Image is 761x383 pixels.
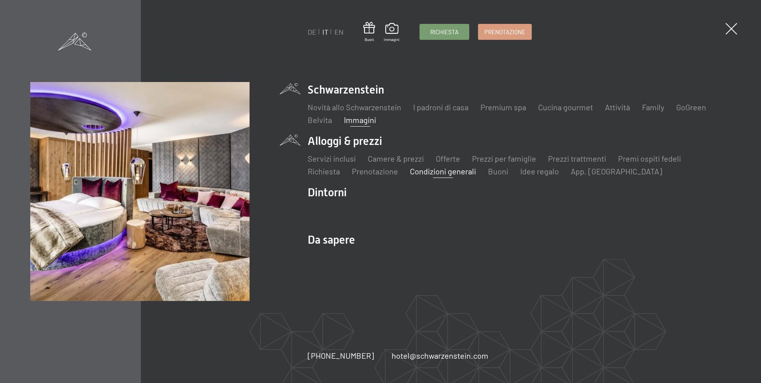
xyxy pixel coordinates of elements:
a: EN [334,27,343,36]
a: Cucina gourmet [538,102,593,112]
a: Buoni [488,166,508,176]
a: Family [642,102,664,112]
a: [PHONE_NUMBER] [308,350,374,361]
a: Prezzi trattmenti [548,154,606,163]
span: Richiesta [430,28,459,36]
a: Attività [605,102,630,112]
a: DE [308,27,316,36]
a: Camere & prezzi [368,154,424,163]
a: Buoni [363,22,375,42]
a: Novità allo Schwarzenstein [308,102,401,112]
a: Idee regalo [520,166,559,176]
a: IT [322,27,328,36]
span: Prenotazione [484,28,525,36]
a: Prenotazione [352,166,398,176]
a: Immagini [384,23,400,42]
span: Buoni [363,37,375,42]
a: Belvita [308,115,332,125]
a: Richiesta [308,166,340,176]
a: Condizioni generali [410,166,476,176]
a: Servizi inclusi [308,154,356,163]
a: Premi ospiti fedeli [618,154,681,163]
a: Immagini [344,115,376,125]
a: I padroni di casa [413,102,468,112]
a: Richiesta [420,24,469,39]
a: Prezzi per famiglie [472,154,536,163]
span: Immagini [384,37,400,42]
a: App. [GEOGRAPHIC_DATA] [571,166,662,176]
a: GoGreen [676,102,706,112]
a: Offerte [436,154,460,163]
a: hotel@schwarzenstein.com [392,350,488,361]
span: [PHONE_NUMBER] [308,351,374,360]
a: Premium spa [480,102,526,112]
a: Prenotazione [478,24,531,39]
